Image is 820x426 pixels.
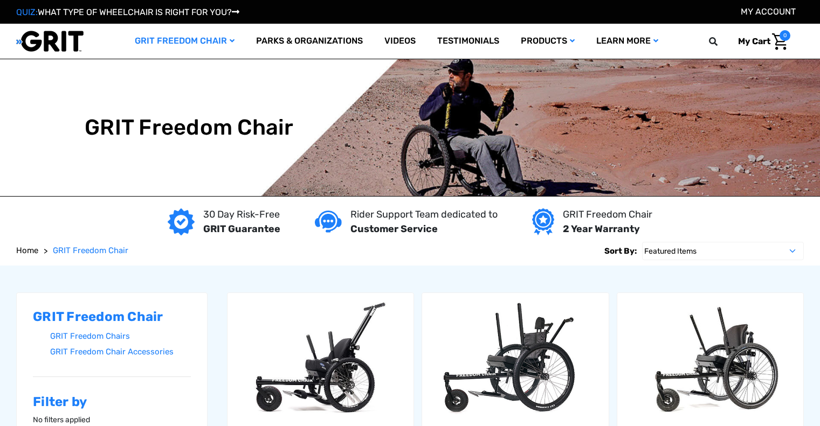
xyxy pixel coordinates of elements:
img: GRIT Freedom Chair Pro: the Pro model shown including contoured Invacare Matrx seatback, Spinergy... [617,298,803,422]
h2: Filter by [33,394,191,410]
a: GRIT Freedom Chair [124,24,245,59]
label: Sort By: [604,242,637,260]
h2: GRIT Freedom Chair [33,309,191,325]
span: My Cart [738,36,770,46]
a: Products [510,24,585,59]
a: Videos [374,24,426,59]
img: GRIT Guarantee [168,208,195,235]
img: Cart [772,33,788,50]
a: Cart with 0 items [730,30,790,53]
a: Home [16,245,38,257]
span: QUIZ: [16,7,38,17]
h1: GRIT Freedom Chair [85,115,294,141]
p: GRIT Freedom Chair [563,207,652,222]
iframe: Tidio Chat [764,357,815,407]
a: QUIZ:WHAT TYPE OF WHEELCHAIR IS RIGHT FOR YOU? [16,7,239,17]
img: GRIT Junior: GRIT Freedom Chair all terrain wheelchair engineered specifically for kids [228,298,414,422]
img: Customer service [315,211,342,233]
strong: 2 Year Warranty [563,223,640,235]
strong: Customer Service [350,223,438,235]
img: GRIT All-Terrain Wheelchair and Mobility Equipment [16,30,84,52]
a: GRIT Freedom Chair Accessories [50,344,191,360]
img: Year warranty [532,208,554,235]
a: Parks & Organizations [245,24,374,59]
a: Account [741,6,796,17]
img: GRIT Freedom Chair: Spartan [422,298,608,422]
input: Search [714,30,730,53]
span: Home [16,246,38,255]
strong: GRIT Guarantee [203,223,280,235]
a: GRIT Freedom Chair [53,245,128,257]
p: 30 Day Risk-Free [203,207,280,222]
a: Testimonials [426,24,510,59]
p: No filters applied [33,414,191,425]
a: Learn More [585,24,669,59]
a: GRIT Freedom Chairs [50,329,191,344]
span: 0 [780,30,790,41]
p: Rider Support Team dedicated to [350,207,498,222]
span: GRIT Freedom Chair [53,246,128,255]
